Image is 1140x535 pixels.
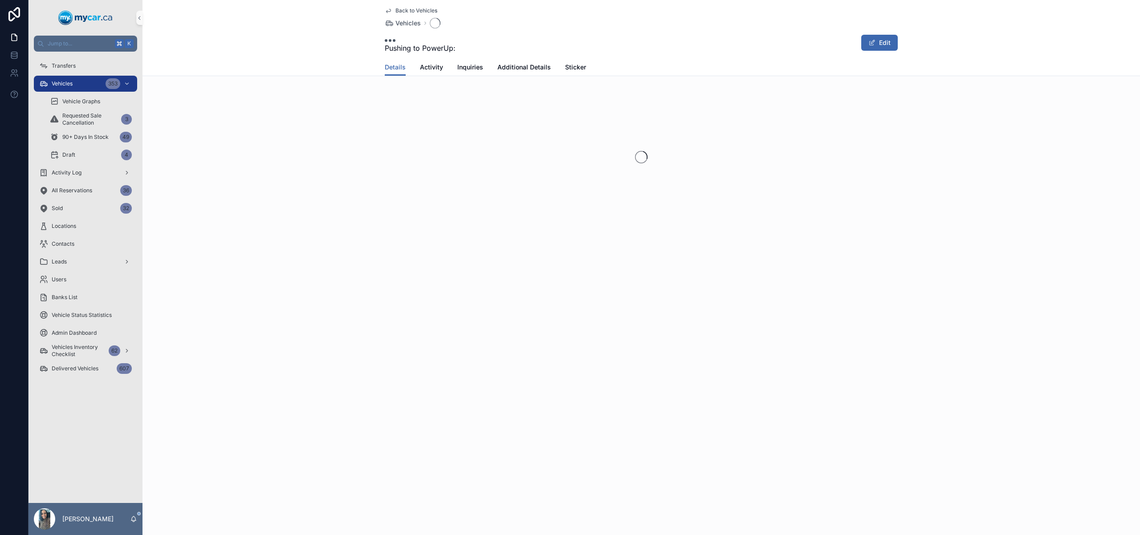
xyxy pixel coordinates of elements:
span: Requested Sale Cancellation [62,112,118,126]
span: Banks List [52,294,77,301]
a: Transfers [34,58,137,74]
p: [PERSON_NAME] [62,515,114,523]
span: Additional Details [497,63,551,72]
span: Delivered Vehicles [52,365,98,372]
a: Vehicles353 [34,76,137,92]
div: 607 [117,363,132,374]
span: Draft [62,151,75,158]
a: Inquiries [457,59,483,77]
a: Draft4 [45,147,137,163]
a: Vehicles Inventory Checklist62 [34,343,137,359]
span: Inquiries [457,63,483,72]
a: Additional Details [497,59,551,77]
a: Details [385,59,406,76]
a: Vehicles [385,19,421,28]
a: Admin Dashboard [34,325,137,341]
div: 49 [120,132,132,142]
div: scrollable content [28,52,142,388]
span: Transfers [52,62,76,69]
a: Users [34,272,137,288]
div: 353 [106,78,120,89]
a: Contacts [34,236,137,252]
span: Vehicles [395,19,421,28]
span: Vehicles [52,80,73,87]
a: Activity [420,59,443,77]
a: Leads [34,254,137,270]
span: Back to Vehicles [395,7,437,14]
img: App logo [58,11,113,25]
span: Activity [420,63,443,72]
span: Sold [52,205,63,212]
a: Activity Log [34,165,137,181]
span: Vehicle Graphs [62,98,100,105]
div: 4 [121,150,132,160]
button: Edit [861,35,898,51]
span: Vehicles Inventory Checklist [52,344,105,358]
span: Pushing to PowerUp: [385,43,456,53]
div: 3 [121,114,132,125]
span: 90+ Days In Stock [62,134,109,141]
span: All Reservations [52,187,92,194]
div: 32 [120,203,132,214]
span: Admin Dashboard [52,329,97,336]
a: Banks List [34,289,137,305]
span: Details [385,63,406,72]
a: Sticker [565,59,586,77]
span: Sticker [565,63,586,72]
a: Vehicle Graphs [45,93,137,109]
a: Back to Vehicles [385,7,437,14]
a: Locations [34,218,137,234]
span: Activity Log [52,169,81,176]
span: Leads [52,258,67,265]
button: Jump to...K [34,36,137,52]
a: Vehicle Status Statistics [34,307,137,323]
span: Jump to... [48,40,111,47]
span: K [126,40,133,47]
a: Sold32 [34,200,137,216]
a: 90+ Days In Stock49 [45,129,137,145]
a: All Reservations36 [34,182,137,199]
div: 62 [109,345,120,356]
a: Delivered Vehicles607 [34,361,137,377]
div: 36 [120,185,132,196]
span: Locations [52,223,76,230]
span: Users [52,276,66,283]
span: Vehicle Status Statistics [52,312,112,319]
span: Contacts [52,240,74,247]
a: Requested Sale Cancellation3 [45,111,137,127]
